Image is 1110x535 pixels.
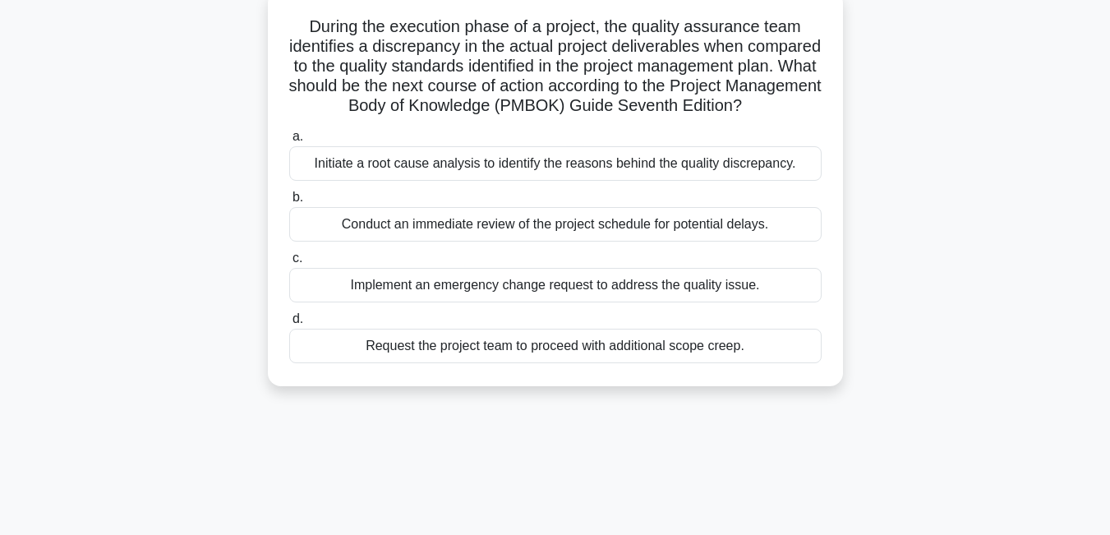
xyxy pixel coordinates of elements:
[292,129,303,143] span: a.
[289,146,822,181] div: Initiate a root cause analysis to identify the reasons behind the quality discrepancy.
[292,311,303,325] span: d.
[289,207,822,242] div: Conduct an immediate review of the project schedule for potential delays.
[289,329,822,363] div: Request the project team to proceed with additional scope creep.
[292,251,302,265] span: c.
[292,190,303,204] span: b.
[289,268,822,302] div: Implement an emergency change request to address the quality issue.
[288,16,823,117] h5: During the execution phase of a project, the quality assurance team identifies a discrepancy in t...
